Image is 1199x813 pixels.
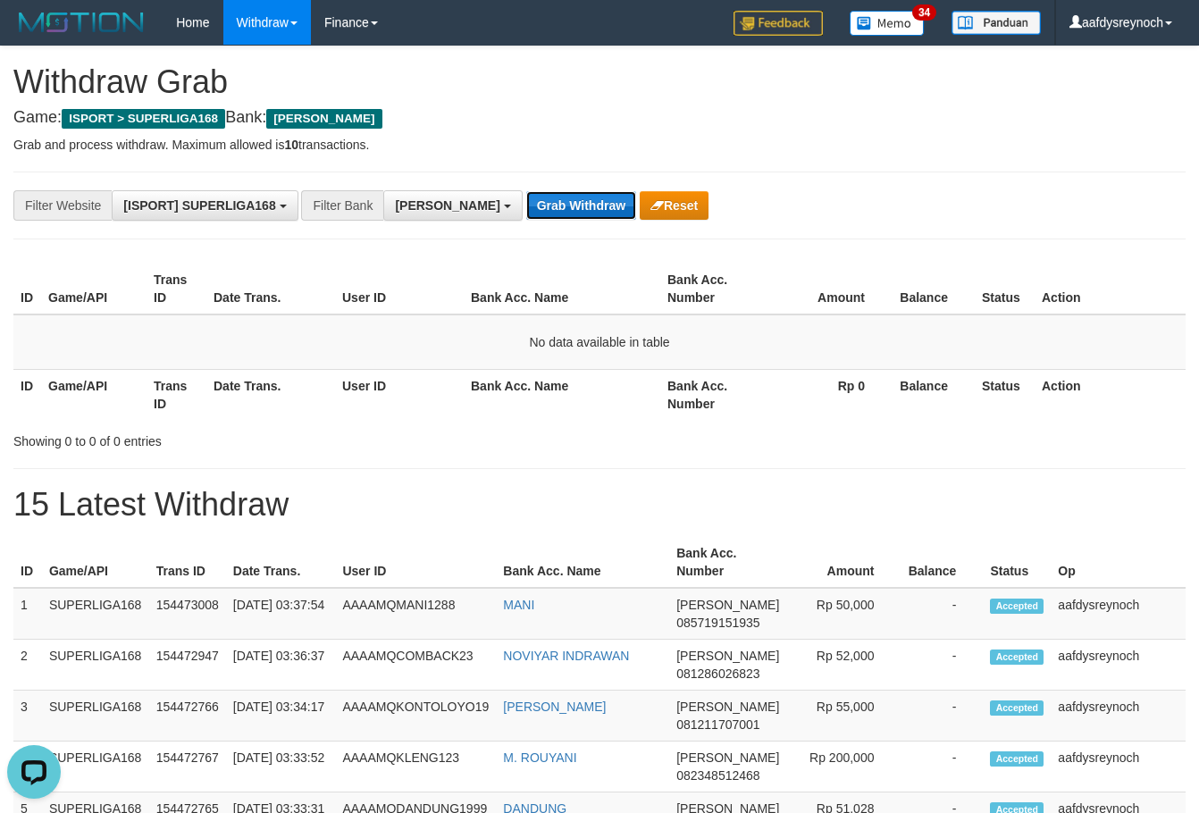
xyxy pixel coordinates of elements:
th: Status [975,264,1035,314]
th: Balance [892,264,975,314]
td: [DATE] 03:33:52 [226,742,336,792]
td: SUPERLIGA168 [42,588,149,640]
th: User ID [335,537,496,588]
th: Amount [786,537,901,588]
strong: 10 [284,138,298,152]
img: panduan.png [952,11,1041,35]
span: Copy 081286026823 to clipboard [676,666,759,681]
span: Accepted [990,700,1044,716]
td: 154473008 [149,588,226,640]
span: Copy 085719151935 to clipboard [676,616,759,630]
th: User ID [335,264,464,314]
button: Grab Withdraw [526,191,636,220]
td: 3 [13,691,42,742]
div: Filter Website [13,190,112,221]
th: Bank Acc. Name [464,369,660,420]
th: Trans ID [149,537,226,588]
button: Open LiveChat chat widget [7,7,61,61]
td: - [901,691,983,742]
td: 154472767 [149,742,226,792]
th: Bank Acc. Name [464,264,660,314]
td: aafdysreynoch [1051,640,1186,691]
th: Balance [901,537,983,588]
span: Accepted [990,599,1044,614]
img: Button%20Memo.svg [850,11,925,36]
th: Date Trans. [206,369,335,420]
span: [PERSON_NAME] [676,598,779,612]
td: AAAAMQMANI1288 [335,588,496,640]
th: Trans ID [147,264,206,314]
td: aafdysreynoch [1051,742,1186,792]
span: [PERSON_NAME] [676,700,779,714]
th: Amount [766,264,892,314]
td: - [901,742,983,792]
td: Rp 52,000 [786,640,901,691]
span: [PERSON_NAME] [266,109,381,129]
a: NOVIYAR INDRAWAN [503,649,629,663]
div: Showing 0 to 0 of 0 entries [13,425,486,450]
td: [DATE] 03:36:37 [226,640,336,691]
td: AAAAMQCOMBACK23 [335,640,496,691]
th: ID [13,264,41,314]
td: - [901,588,983,640]
a: MANI [503,598,534,612]
th: Game/API [42,537,149,588]
th: Rp 0 [766,369,892,420]
th: ID [13,537,42,588]
td: No data available in table [13,314,1186,370]
th: Bank Acc. Number [660,264,766,314]
th: Game/API [41,264,147,314]
th: Game/API [41,369,147,420]
span: 34 [912,4,936,21]
th: Balance [892,369,975,420]
th: Status [975,369,1035,420]
h1: Withdraw Grab [13,64,1186,100]
span: ISPORT > SUPERLIGA168 [62,109,225,129]
h4: Game: Bank: [13,109,1186,127]
td: - [901,640,983,691]
td: AAAAMQKONTOLOYO19 [335,691,496,742]
p: Grab and process withdraw. Maximum allowed is transactions. [13,136,1186,154]
td: 1 [13,588,42,640]
td: Rp 55,000 [786,691,901,742]
button: [ISPORT] SUPERLIGA168 [112,190,298,221]
th: Bank Acc. Number [660,369,766,420]
td: 2 [13,640,42,691]
th: Trans ID [147,369,206,420]
td: SUPERLIGA168 [42,640,149,691]
th: Status [983,537,1051,588]
span: Accepted [990,751,1044,767]
th: Action [1035,264,1186,314]
button: Reset [640,191,708,220]
a: M. ROUYANI [503,750,576,765]
span: Copy 082348512468 to clipboard [676,768,759,783]
span: [ISPORT] SUPERLIGA168 [123,198,275,213]
td: Rp 50,000 [786,588,901,640]
img: Feedback.jpg [734,11,823,36]
td: SUPERLIGA168 [42,691,149,742]
td: [DATE] 03:34:17 [226,691,336,742]
span: [PERSON_NAME] [676,750,779,765]
th: Date Trans. [206,264,335,314]
td: Rp 200,000 [786,742,901,792]
th: Bank Acc. Name [496,537,669,588]
td: SUPERLIGA168 [42,742,149,792]
th: Action [1035,369,1186,420]
th: Date Trans. [226,537,336,588]
button: [PERSON_NAME] [383,190,522,221]
span: [PERSON_NAME] [676,649,779,663]
span: Copy 081211707001 to clipboard [676,717,759,732]
img: MOTION_logo.png [13,9,149,36]
span: [PERSON_NAME] [395,198,499,213]
td: AAAAMQKLENG123 [335,742,496,792]
th: Op [1051,537,1186,588]
h1: 15 Latest Withdraw [13,487,1186,523]
div: Filter Bank [301,190,383,221]
th: Bank Acc. Number [669,537,786,588]
span: Accepted [990,650,1044,665]
a: [PERSON_NAME] [503,700,606,714]
td: 154472947 [149,640,226,691]
td: aafdysreynoch [1051,691,1186,742]
th: ID [13,369,41,420]
td: 154472766 [149,691,226,742]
